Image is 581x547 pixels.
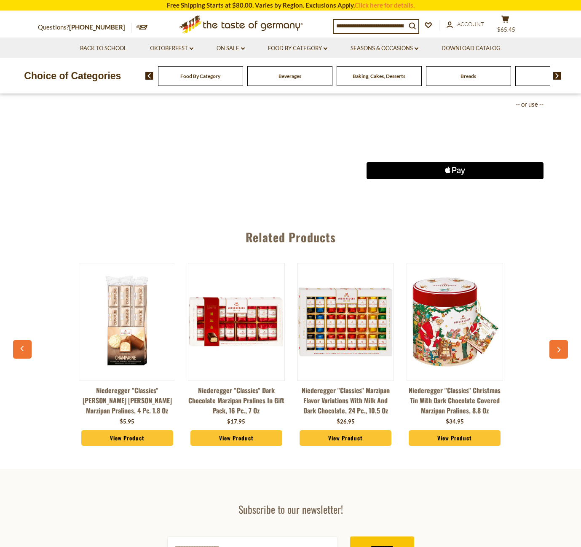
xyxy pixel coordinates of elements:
iframe: PayPal-paypal [367,116,544,133]
a: Baking, Cakes, Desserts [353,73,405,79]
a: View Product [300,430,391,446]
a: Niederegger "Classics" [PERSON_NAME] [PERSON_NAME] Marzipan Pralines, 4 pc. 1.8 oz [79,385,175,416]
a: Food By Category [268,44,327,53]
img: Niederegger [79,274,175,370]
img: Niederegger [298,274,394,370]
a: Seasons & Occasions [351,44,418,53]
a: Beverages [278,73,301,79]
p: -- or use -- [367,99,544,110]
img: next arrow [553,72,561,80]
a: Niederegger "Classics" Dark Chocolate Marzipan Pralines in Gift Pack, 16 pc., 7 oz [188,385,284,416]
iframe: PayPal-paylater [367,139,544,156]
a: Niederegger "Classics" Christmas Tin with Dark Chocolate Covered Marzipan Pralines, 8.8 oz [407,385,503,416]
div: $26.95 [337,418,355,426]
a: Food By Category [180,73,220,79]
span: $65.45 [497,26,515,33]
a: On Sale [217,44,245,53]
button: $65.45 [493,15,518,36]
p: Questions? [38,22,131,33]
a: View Product [409,430,501,446]
a: Download Catalog [442,44,501,53]
span: Account [457,21,484,27]
img: previous arrow [145,72,153,80]
a: View Product [190,430,282,446]
div: $5.95 [120,418,134,426]
a: View Product [81,430,173,446]
img: Niederegger [407,274,503,370]
img: Niederegger [188,274,284,370]
a: Oktoberfest [150,44,193,53]
div: $17.95 [227,418,245,426]
a: Account [447,20,484,29]
a: Breads [461,73,476,79]
a: [PHONE_NUMBER] [69,23,125,31]
div: Related Products [17,218,563,252]
a: Niederegger "Classics" Marzipan Flavor Variations With Milk and Dark Chocolate, 24 pc., 10.5 oz [297,385,394,416]
div: $34.95 [446,418,464,426]
a: Back to School [80,44,127,53]
a: Click here for details. [355,1,415,9]
h3: Subscribe to our newsletter! [167,503,414,515]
